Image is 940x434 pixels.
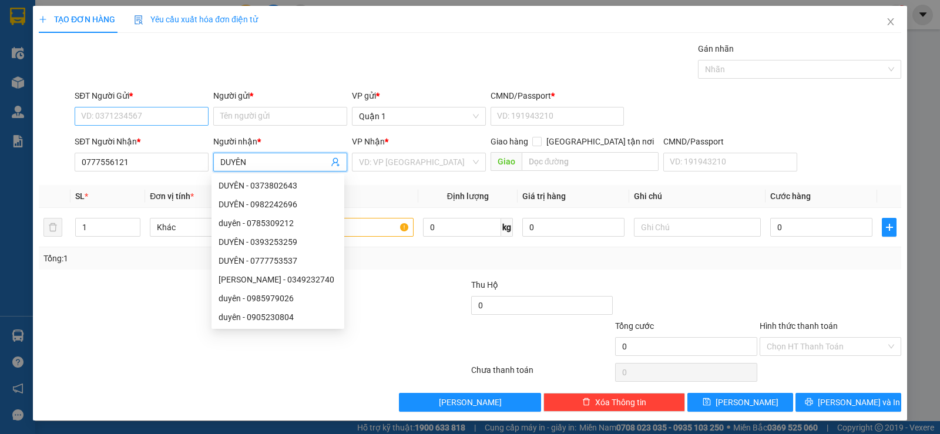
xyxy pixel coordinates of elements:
[439,396,502,409] span: [PERSON_NAME]
[703,398,711,407] span: save
[43,218,62,237] button: delete
[491,89,625,102] div: CMND/Passport
[211,233,344,251] div: DUYÊN - 0393253259
[760,321,838,331] label: Hình thức thanh toán
[874,6,907,39] button: Close
[211,270,344,289] div: KIM DUYÊN - 0349232740
[882,223,896,232] span: plus
[211,214,344,233] div: duyên - 0785309212
[615,321,654,331] span: Tổng cước
[542,135,659,148] span: [GEOGRAPHIC_DATA] tận nơi
[134,15,143,25] img: icon
[219,292,337,305] div: duyên - 0985979026
[716,396,778,409] span: [PERSON_NAME]
[127,15,156,43] img: logo.jpg
[582,398,590,407] span: delete
[219,179,337,192] div: DUYÊN - 0373802643
[219,273,337,286] div: [PERSON_NAME] - 0349232740
[211,195,344,214] div: DUYÊN - 0982242696
[663,135,797,148] div: CMND/Passport
[219,198,337,211] div: DUYÊN - 0982242696
[698,44,734,53] label: Gán nhãn
[818,396,900,409] span: [PERSON_NAME] và In
[211,289,344,308] div: duyên - 0985979026
[331,157,340,167] span: user-add
[43,252,364,265] div: Tổng: 1
[447,191,489,201] span: Định lượng
[99,56,162,70] li: (c) 2017
[795,393,901,412] button: printer[PERSON_NAME] và In
[522,191,566,201] span: Giá trị hàng
[39,15,115,24] span: TẠO ĐƠN HÀNG
[219,254,337,267] div: DUYÊN - 0777753537
[287,218,414,237] input: VD: Bàn, Ghế
[211,308,344,327] div: duyên - 0905230804
[882,218,897,237] button: plus
[543,393,685,412] button: deleteXóa Thông tin
[39,15,47,23] span: plus
[75,135,209,148] div: SĐT Người Nhận
[501,218,513,237] span: kg
[219,217,337,230] div: duyên - 0785309212
[134,15,258,24] span: Yêu cầu xuất hóa đơn điện tử
[491,137,528,146] span: Giao hàng
[75,89,209,102] div: SĐT Người Gửi
[211,251,344,270] div: DUYÊN - 0777753537
[99,45,162,54] b: [DOMAIN_NAME]
[213,89,347,102] div: Người gửi
[595,396,646,409] span: Xóa Thông tin
[805,398,813,407] span: printer
[399,393,540,412] button: [PERSON_NAME]
[470,364,614,384] div: Chưa thanh toán
[15,76,43,131] b: Trà Lan Viên
[219,235,337,248] div: DUYÊN - 0393253259
[471,280,498,290] span: Thu Hộ
[770,191,811,201] span: Cước hàng
[491,152,522,171] span: Giao
[352,137,385,146] span: VP Nhận
[75,191,85,201] span: SL
[157,218,270,236] span: Khác
[359,107,479,125] span: Quận 1
[352,89,486,102] div: VP gửi
[219,311,337,324] div: duyên - 0905230804
[213,135,347,148] div: Người nhận
[522,218,625,237] input: 0
[522,152,659,171] input: Dọc đường
[72,17,116,133] b: Trà Lan Viên - Gửi khách hàng
[886,17,895,26] span: close
[211,176,344,195] div: DUYÊN - 0373802643
[687,393,793,412] button: save[PERSON_NAME]
[629,185,766,208] th: Ghi chú
[150,191,194,201] span: Đơn vị tính
[634,218,761,237] input: Ghi Chú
